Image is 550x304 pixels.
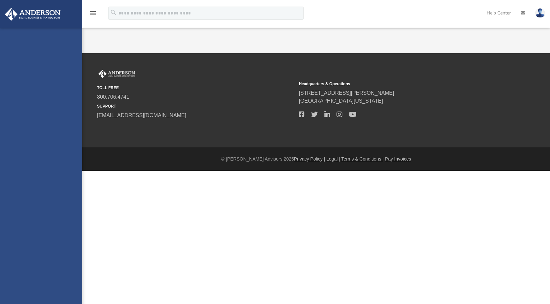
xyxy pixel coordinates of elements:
[89,9,97,17] i: menu
[299,81,496,87] small: Headquarters & Operations
[97,113,186,118] a: [EMAIL_ADDRESS][DOMAIN_NAME]
[97,103,294,109] small: SUPPORT
[326,156,340,162] a: Legal |
[535,8,545,18] img: User Pic
[299,98,383,104] a: [GEOGRAPHIC_DATA][US_STATE]
[299,90,394,96] a: [STREET_ADDRESS][PERSON_NAME]
[82,156,550,163] div: © [PERSON_NAME] Advisors 2025
[294,156,325,162] a: Privacy Policy |
[97,94,129,100] a: 800.706.4741
[341,156,384,162] a: Terms & Conditions |
[3,8,63,21] img: Anderson Advisors Platinum Portal
[110,9,117,16] i: search
[385,156,411,162] a: Pay Invoices
[97,70,137,78] img: Anderson Advisors Platinum Portal
[97,85,294,91] small: TOLL FREE
[89,13,97,17] a: menu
